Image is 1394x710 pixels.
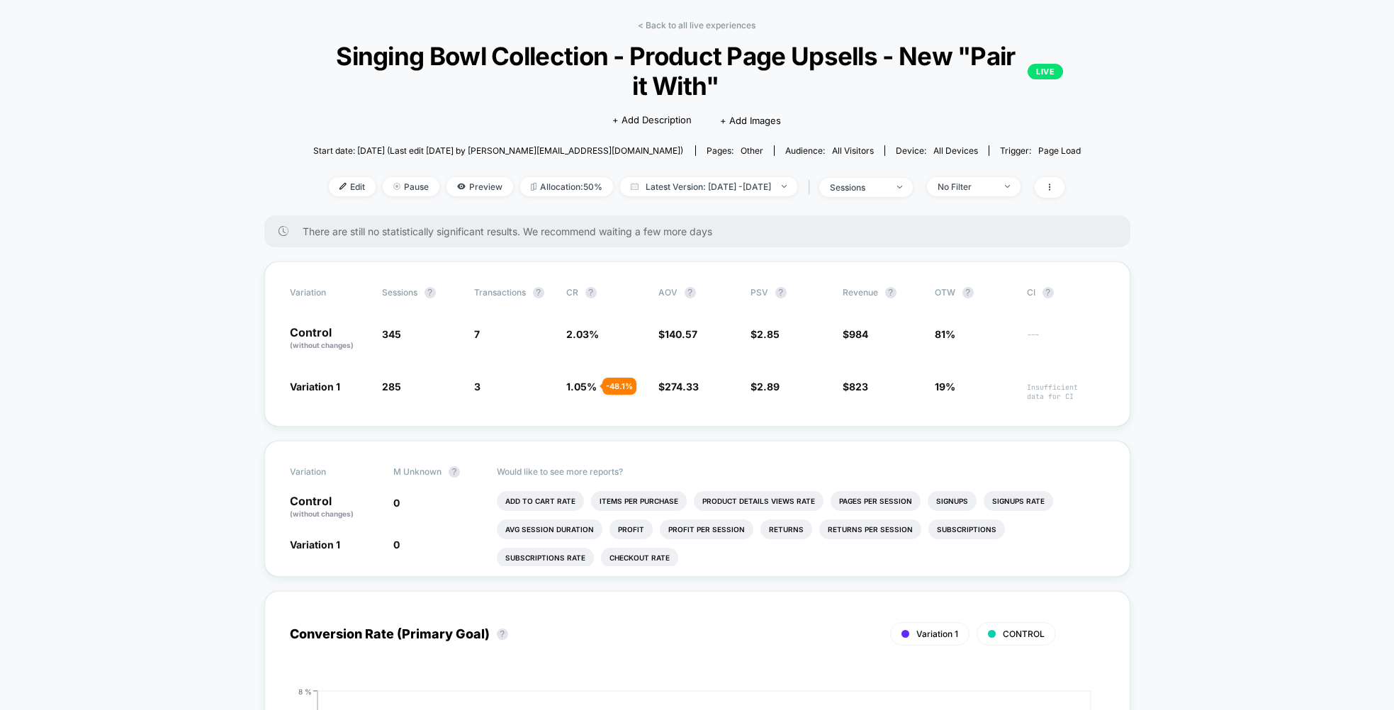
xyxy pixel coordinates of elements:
[497,548,594,568] li: Subscriptions Rate
[602,378,636,395] div: - 48.1 %
[660,519,753,539] li: Profit Per Session
[497,629,508,640] button: ?
[1027,383,1105,401] span: Insufficient data for CI
[830,182,887,193] div: sessions
[382,287,417,298] span: Sessions
[751,328,780,340] span: $
[566,381,597,393] span: 1.05 %
[843,287,878,298] span: Revenue
[658,287,678,298] span: AOV
[843,328,868,340] span: $
[843,381,868,393] span: $
[497,466,1105,477] p: Would like to see more reports?
[497,519,602,539] li: Avg Session Duration
[935,287,1013,298] span: OTW
[393,183,400,190] img: end
[1000,145,1081,156] div: Trigger:
[290,341,354,349] span: (without changes)
[933,145,978,156] span: all devices
[694,491,824,511] li: Product Details Views Rate
[819,519,921,539] li: Returns Per Session
[775,287,787,298] button: ?
[832,145,874,156] span: All Visitors
[707,145,763,156] div: Pages:
[884,145,989,156] span: Device:
[446,177,513,196] span: Preview
[290,327,368,351] p: Control
[938,181,994,192] div: No Filter
[497,491,584,511] li: Add To Cart Rate
[601,548,678,568] li: Checkout Rate
[331,41,1063,101] span: Singing Bowl Collection - Product Page Upsells - New "Pair it With"
[928,491,977,511] li: Signups
[1027,287,1105,298] span: CI
[665,381,699,393] span: 274.33
[658,381,699,393] span: $
[609,519,653,539] li: Profit
[382,381,401,393] span: 285
[393,539,400,551] span: 0
[290,509,354,518] span: (without changes)
[885,287,896,298] button: ?
[751,287,768,298] span: PSV
[290,466,368,478] span: Variation
[638,20,755,30] a: < Back to all live experiences
[849,328,868,340] span: 984
[804,177,819,198] span: |
[566,328,599,340] span: 2.03 %
[658,328,697,340] span: $
[393,466,442,477] span: M Unknown
[849,381,868,393] span: 823
[897,186,902,188] img: end
[782,185,787,188] img: end
[1005,185,1010,188] img: end
[290,381,340,393] span: Variation 1
[612,113,692,128] span: + Add Description
[760,519,812,539] li: Returns
[290,539,340,551] span: Variation 1
[751,381,780,393] span: $
[928,519,1005,539] li: Subscriptions
[620,177,797,196] span: Latest Version: [DATE] - [DATE]
[1038,145,1081,156] span: Page Load
[474,328,480,340] span: 7
[531,183,536,191] img: rebalance
[566,287,578,298] span: CR
[831,491,921,511] li: Pages Per Session
[757,328,780,340] span: 2.85
[685,287,696,298] button: ?
[916,629,958,639] span: Variation 1
[1042,287,1054,298] button: ?
[382,328,401,340] span: 345
[720,115,781,126] span: + Add Images
[298,687,312,695] tspan: 8 %
[585,287,597,298] button: ?
[591,491,687,511] li: Items Per Purchase
[474,287,526,298] span: Transactions
[665,328,697,340] span: 140.57
[290,495,379,519] p: Control
[935,328,955,340] span: 81%
[339,183,347,190] img: edit
[393,497,400,509] span: 0
[741,145,763,156] span: other
[1003,629,1045,639] span: CONTROL
[449,466,460,478] button: ?
[757,381,780,393] span: 2.89
[962,287,974,298] button: ?
[935,381,955,393] span: 19%
[313,145,683,156] span: Start date: [DATE] (Last edit [DATE] by [PERSON_NAME][EMAIL_ADDRESS][DOMAIN_NAME])
[1027,330,1105,351] span: ---
[984,491,1053,511] li: Signups Rate
[303,225,1102,237] span: There are still no statistically significant results. We recommend waiting a few more days
[383,177,439,196] span: Pause
[1028,64,1063,79] p: LIVE
[290,287,368,298] span: Variation
[785,145,874,156] div: Audience:
[520,177,613,196] span: Allocation: 50%
[631,183,639,190] img: calendar
[329,177,376,196] span: Edit
[474,381,480,393] span: 3
[533,287,544,298] button: ?
[425,287,436,298] button: ?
